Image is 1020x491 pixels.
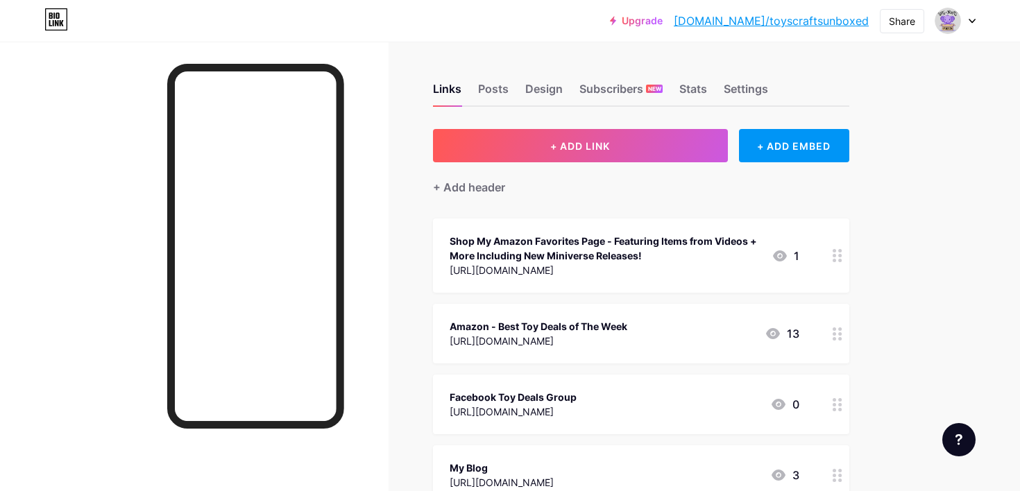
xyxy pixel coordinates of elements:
[935,8,961,34] img: Lydia
[739,129,849,162] div: + ADD EMBED
[525,80,563,105] div: Design
[765,325,799,342] div: 13
[478,80,509,105] div: Posts
[450,263,760,277] div: [URL][DOMAIN_NAME]
[450,334,627,348] div: [URL][DOMAIN_NAME]
[450,319,627,334] div: Amazon - Best Toy Deals of The Week
[450,234,760,263] div: Shop My Amazon Favorites Page - Featuring Items from Videos + More Including New Miniverse Releases!
[770,396,799,413] div: 0
[450,390,577,404] div: Facebook Toy Deals Group
[648,85,661,93] span: NEW
[770,467,799,483] div: 3
[550,140,610,152] span: + ADD LINK
[610,15,663,26] a: Upgrade
[433,129,728,162] button: + ADD LINK
[450,460,554,475] div: My Blog
[674,12,869,29] a: [DOMAIN_NAME]/toyscraftsunboxed
[724,80,768,105] div: Settings
[579,80,663,105] div: Subscribers
[679,80,707,105] div: Stats
[450,404,577,419] div: [URL][DOMAIN_NAME]
[433,179,505,196] div: + Add header
[772,248,799,264] div: 1
[889,14,915,28] div: Share
[450,475,554,490] div: [URL][DOMAIN_NAME]
[433,80,461,105] div: Links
